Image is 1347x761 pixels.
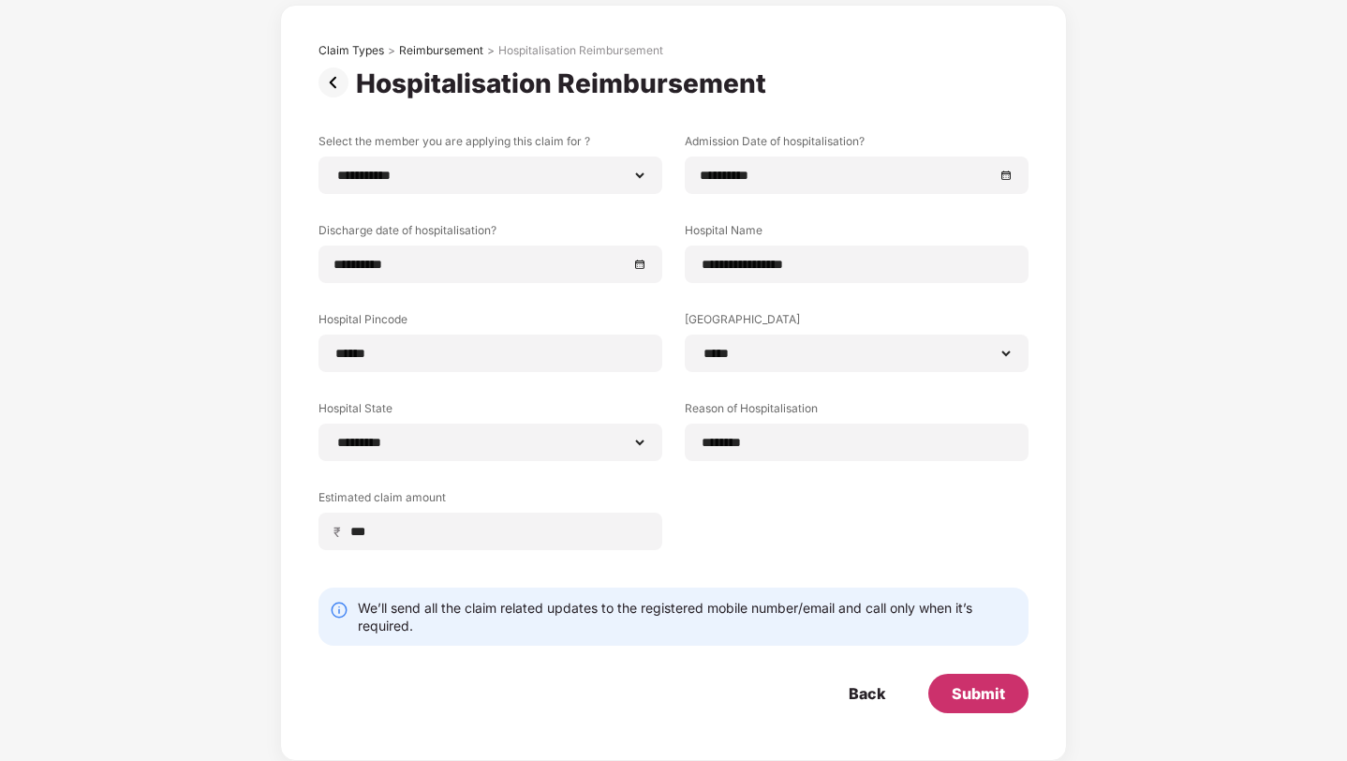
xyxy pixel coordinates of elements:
div: > [388,43,395,58]
div: We’ll send all the claim related updates to the registered mobile number/email and call only when... [358,599,1017,634]
label: [GEOGRAPHIC_DATA] [685,311,1029,335]
div: > [487,43,495,58]
label: Reason of Hospitalisation [685,400,1029,424]
div: Claim Types [318,43,384,58]
label: Discharge date of hospitalisation? [318,222,662,246]
div: Hospitalisation Reimbursement [356,67,774,99]
div: Back [849,683,885,704]
label: Hospital Pincode [318,311,662,335]
label: Hospital State [318,400,662,424]
img: svg+xml;base64,PHN2ZyBpZD0iSW5mby0yMHgyMCIgeG1sbnM9Imh0dHA6Ly93d3cudzMub3JnLzIwMDAvc3ZnIiB3aWR0aD... [330,601,348,619]
span: ₹ [333,523,348,541]
div: Submit [952,683,1005,704]
label: Hospital Name [685,222,1029,246]
label: Select the member you are applying this claim for ? [318,133,662,157]
label: Estimated claim amount [318,489,662,513]
div: Hospitalisation Reimbursement [498,43,663,58]
label: Admission Date of hospitalisation? [685,133,1029,157]
div: Reimbursement [399,43,483,58]
img: svg+xml;base64,PHN2ZyBpZD0iUHJldi0zMngzMiIgeG1sbnM9Imh0dHA6Ly93d3cudzMub3JnLzIwMDAvc3ZnIiB3aWR0aD... [318,67,356,97]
